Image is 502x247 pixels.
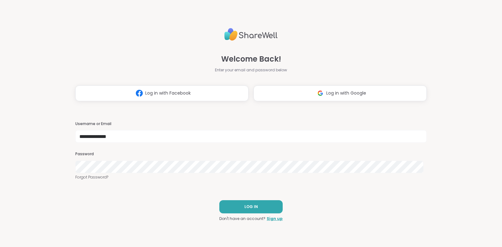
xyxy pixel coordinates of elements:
[254,85,427,101] button: Log in with Google
[215,67,287,73] span: Enter your email and password below
[267,216,283,222] a: Sign up
[221,53,281,65] span: Welcome Back!
[244,204,258,210] span: LOG IN
[133,87,145,99] img: ShareWell Logomark
[326,90,366,96] span: Log in with Google
[75,85,248,101] button: Log in with Facebook
[219,216,265,222] span: Don't have an account?
[75,151,427,157] h3: Password
[75,174,427,180] a: Forgot Password?
[145,90,191,96] span: Log in with Facebook
[75,121,427,127] h3: Username or Email
[219,200,283,213] button: LOG IN
[314,87,326,99] img: ShareWell Logomark
[224,25,278,43] img: ShareWell Logo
